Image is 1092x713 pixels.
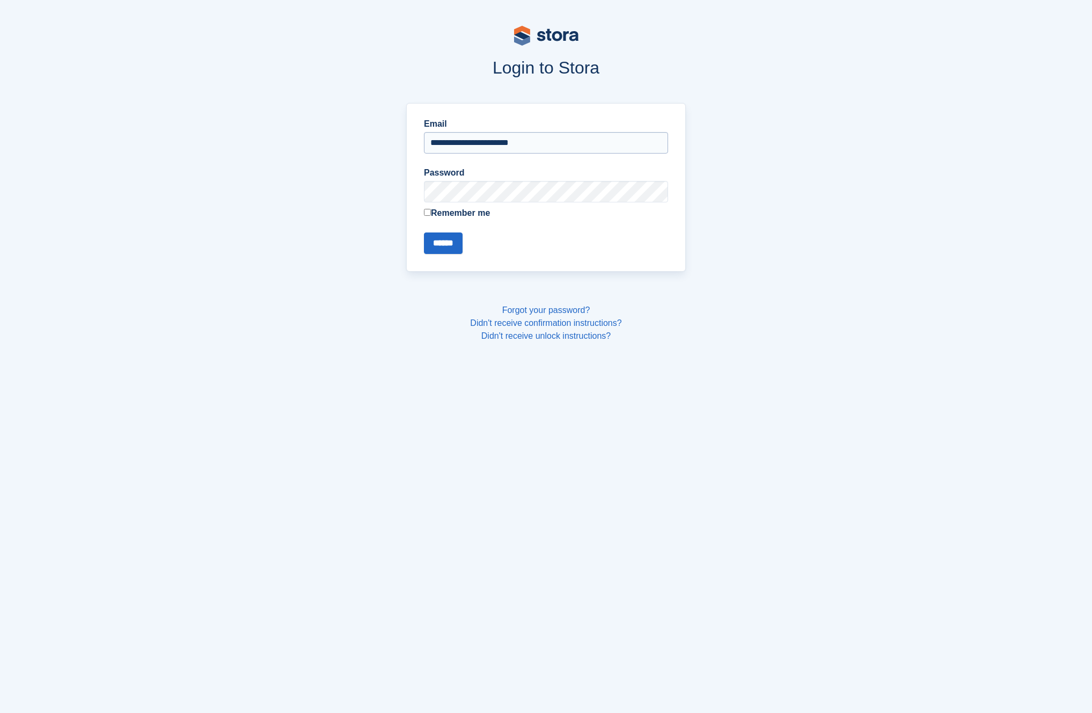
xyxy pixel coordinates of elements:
[202,58,891,77] h1: Login to Stora
[470,318,621,328] a: Didn't receive confirmation instructions?
[514,26,578,46] img: stora-logo-53a41332b3708ae10de48c4981b4e9114cc0af31d8433b30ea865607fb682f29.svg
[502,305,590,315] a: Forgot your password?
[424,118,668,130] label: Email
[424,209,431,216] input: Remember me
[481,331,611,340] a: Didn't receive unlock instructions?
[424,207,668,220] label: Remember me
[424,166,668,179] label: Password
